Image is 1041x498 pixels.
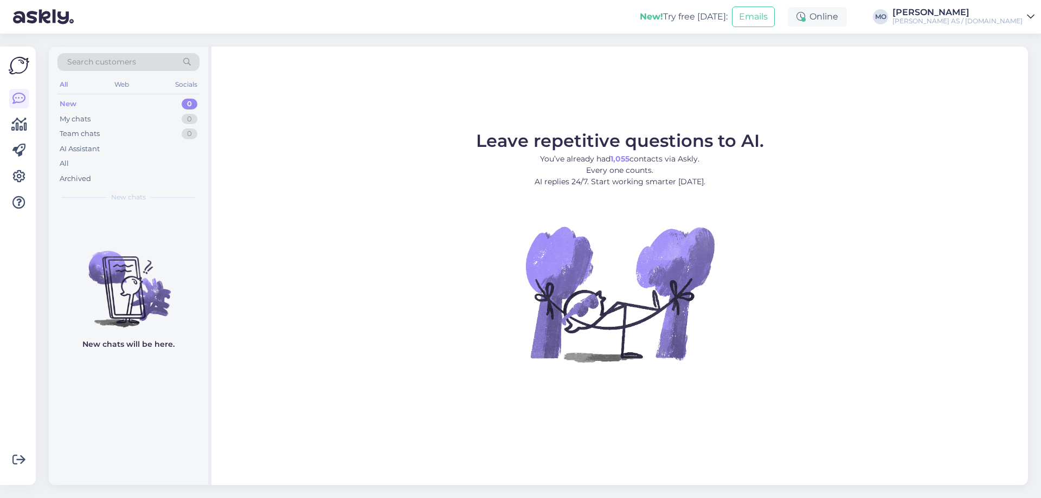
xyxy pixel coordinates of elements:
div: All [60,158,69,169]
div: Team chats [60,128,100,139]
img: Askly Logo [9,55,29,76]
div: Socials [173,77,200,92]
div: 0 [182,128,197,139]
b: 1,055 [611,154,629,164]
div: AI Assistant [60,144,100,154]
div: [PERSON_NAME] AS / [DOMAIN_NAME] [892,17,1023,25]
span: Leave repetitive questions to AI. [476,130,764,151]
div: Try free [DATE]: [640,10,728,23]
div: Online [788,7,847,27]
p: New chats will be here. [82,339,175,350]
div: 0 [182,99,197,109]
div: MO [873,9,888,24]
div: All [57,77,70,92]
div: Archived [60,173,91,184]
div: New [60,99,76,109]
div: My chats [60,114,91,125]
div: 0 [182,114,197,125]
div: Web [112,77,131,92]
img: No Chat active [522,196,717,391]
img: No chats [49,231,208,329]
p: You’ve already had contacts via Askly. Every one counts. AI replies 24/7. Start working smarter [... [476,153,764,187]
span: New chats [111,192,146,202]
div: [PERSON_NAME] [892,8,1023,17]
span: Search customers [67,56,136,68]
button: Emails [732,7,775,27]
b: New! [640,11,663,22]
a: [PERSON_NAME][PERSON_NAME] AS / [DOMAIN_NAME] [892,8,1034,25]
